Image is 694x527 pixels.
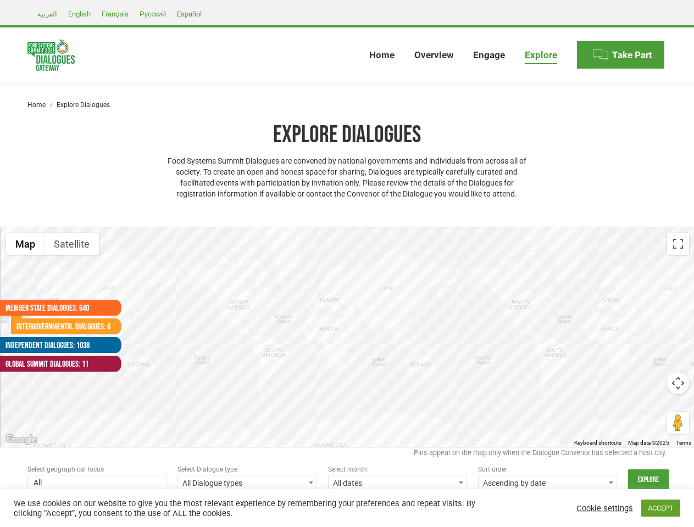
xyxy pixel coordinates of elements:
a: Français [96,7,134,20]
button: Toggle fullscreen view [667,233,689,255]
span: All dates [329,475,467,491]
span: Take Part [612,49,652,61]
a: Home [27,101,46,109]
h1: Explore Dialogues [162,120,532,150]
div: Select geographical focus [27,464,166,475]
a: Intergovernmental Dialogues: 6 [11,318,110,334]
a: ACCEPT [641,500,680,517]
button: Show street map [6,233,45,255]
span: Home [369,49,395,61]
button: Show satellite imagery [45,233,99,255]
a: العربية [32,7,63,20]
span: Overview [414,49,453,61]
img: Google [3,433,40,447]
span: Français [102,10,129,18]
span: Español [177,10,202,18]
button: Keyboard shortcuts [574,439,621,447]
div: Pins appear on the map only when the Dialogue Convenor has selected a host city. [27,447,667,464]
a: English [63,7,96,20]
span: All dates [328,475,467,490]
span: Explore Dialogues [57,101,110,109]
span: Map data ©2025 [628,440,669,446]
input: Explore [628,469,669,490]
button: Drag Pegman onto the map to open Street View [667,412,689,434]
button: Map camera controls [667,372,689,394]
img: Menu icon [592,47,609,63]
div: We use cookies on our website to give you the most relevant experience by remembering your prefer... [14,498,480,518]
span: Русский [140,10,166,18]
p: Food Systems Summit Dialogues are convened by national governments and individuals from across al... [162,155,532,199]
span: All Dialogue types [177,475,317,490]
div: Select month [328,464,467,475]
span: العربية [37,10,57,18]
a: Русский [134,7,171,20]
div: Sort order [478,464,617,475]
span: Explore [525,49,557,61]
div: Select Dialogue type [177,464,317,475]
span: Engage [473,49,505,61]
a: Español [171,7,207,20]
a: Cookie settings [576,503,633,513]
span: Ascending by date [478,475,617,490]
span: English [68,10,91,18]
span: Ascending by date [479,475,617,491]
a: Open this area in Google Maps (opens a new window) [3,433,40,447]
img: Food Systems Summit Dialogues [27,40,75,71]
a: Terms (opens in new tab) [676,440,691,446]
span: All Dialogue types [178,475,316,491]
